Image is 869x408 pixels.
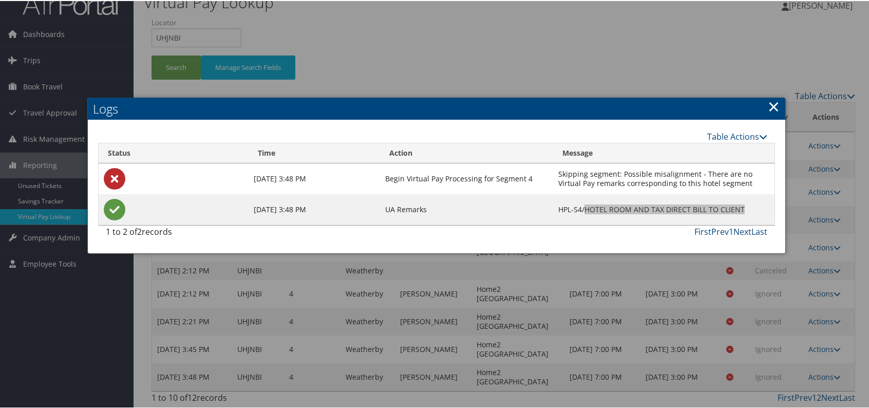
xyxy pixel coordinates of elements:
[711,225,729,236] a: Prev
[380,162,553,193] td: Begin Virtual Pay Processing for Segment 4
[553,162,774,193] td: Skipping segment: Possible misalignment - There are no Virtual Pay remarks corresponding to this ...
[707,130,767,141] a: Table Actions
[694,225,711,236] a: First
[249,142,380,162] th: Time: activate to sort column ascending
[88,97,785,119] h2: Logs
[106,225,260,242] div: 1 to 2 of records
[768,95,780,116] a: Close
[380,193,553,224] td: UA Remarks
[553,142,774,162] th: Message: activate to sort column ascending
[137,225,142,236] span: 2
[729,225,733,236] a: 1
[249,193,380,224] td: [DATE] 3:48 PM
[380,142,553,162] th: Action: activate to sort column ascending
[751,225,767,236] a: Last
[733,225,751,236] a: Next
[249,162,380,193] td: [DATE] 3:48 PM
[553,193,774,224] td: HPL-S4/HOTEL ROOM AND TAX DIRECT BILL TO CLIENT
[99,142,249,162] th: Status: activate to sort column ascending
